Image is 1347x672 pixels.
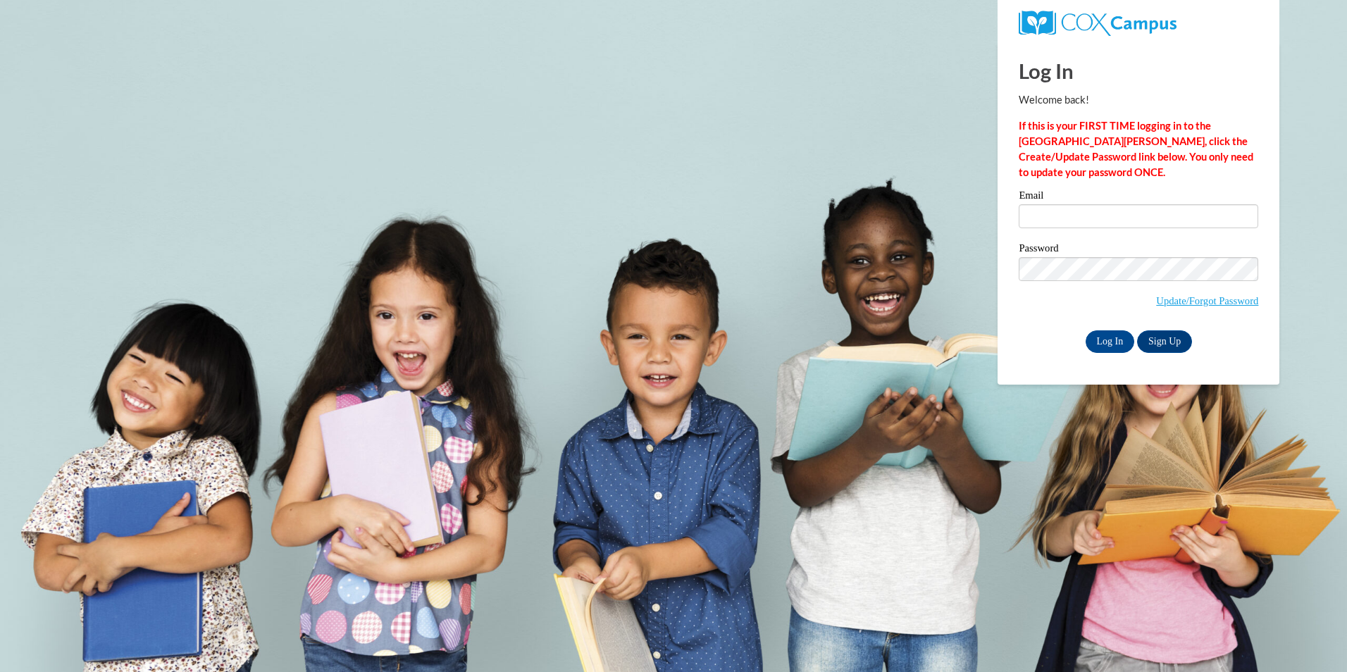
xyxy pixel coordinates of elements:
a: Update/Forgot Password [1156,295,1258,306]
input: Log In [1086,330,1135,353]
a: COX Campus [1019,16,1176,28]
img: COX Campus [1019,11,1176,36]
h1: Log In [1019,56,1258,85]
strong: If this is your FIRST TIME logging in to the [GEOGRAPHIC_DATA][PERSON_NAME], click the Create/Upd... [1019,120,1253,178]
label: Password [1019,243,1258,257]
a: Sign Up [1137,330,1192,353]
label: Email [1019,190,1258,204]
p: Welcome back! [1019,92,1258,108]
